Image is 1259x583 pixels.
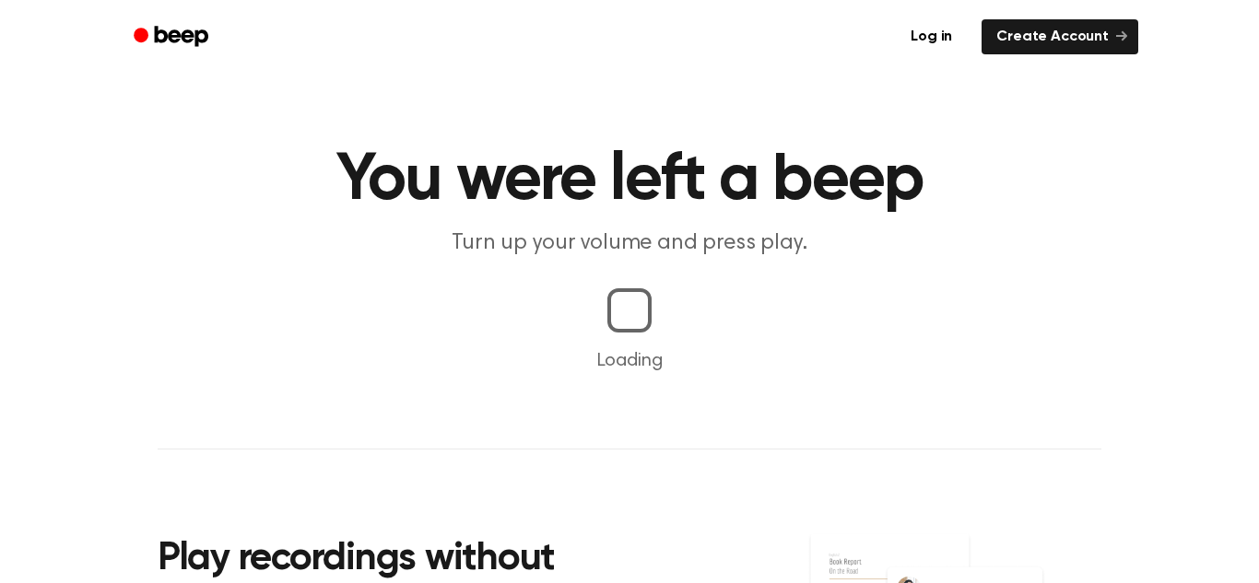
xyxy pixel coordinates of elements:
h1: You were left a beep [158,147,1101,214]
p: Turn up your volume and press play. [276,228,983,259]
a: Create Account [982,19,1138,54]
a: Log in [892,16,971,58]
a: Beep [121,19,225,55]
p: Loading [22,347,1237,375]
